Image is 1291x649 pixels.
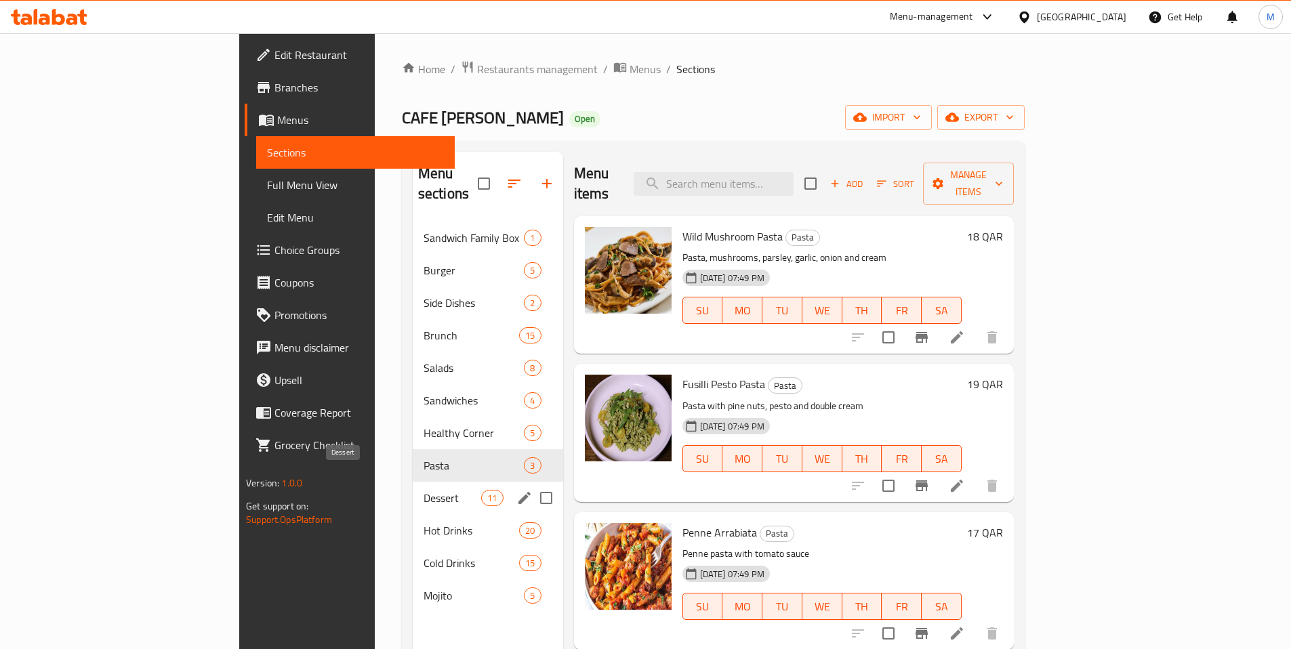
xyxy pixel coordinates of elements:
div: items [524,587,541,604]
nav: Menu sections [413,216,563,617]
span: 20 [520,524,540,537]
span: Pasta [424,457,525,474]
div: Hot Drinks20 [413,514,563,547]
button: TH [842,297,882,324]
span: Menu disclaimer [274,339,444,356]
button: FR [882,297,922,324]
a: Grocery Checklist [245,429,455,461]
span: Sort sections [498,167,531,200]
button: Branch-specific-item [905,469,938,502]
div: Brunch15 [413,319,563,352]
button: delete [976,469,1008,502]
span: Fusilli Pesto Pasta [682,374,765,394]
button: MO [722,593,762,620]
span: TU [768,301,797,320]
span: Upsell [274,372,444,388]
span: import [856,109,921,126]
img: Penne Arrabiata [585,523,672,610]
a: Edit menu item [949,478,965,494]
span: SU [689,301,718,320]
p: Pasta with pine nuts, pesto and double cream [682,398,962,415]
div: Dessert11edit [413,482,563,514]
div: items [524,230,541,246]
span: 8 [525,362,540,375]
div: Cold Drinks15 [413,547,563,579]
span: Cold Drinks [424,555,519,571]
h6: 18 QAR [967,227,1003,246]
span: Add item [825,173,868,194]
div: items [524,425,541,441]
span: M [1267,9,1275,24]
span: Open [569,113,600,125]
p: Penne pasta with tomato sauce [682,545,962,562]
button: MO [722,445,762,472]
button: WE [802,445,842,472]
a: Full Menu View [256,169,455,201]
span: 15 [520,557,540,570]
span: Select to update [874,323,903,352]
span: Promotions [274,307,444,323]
button: Add section [531,167,563,200]
span: Sandwich Family Box [424,230,525,246]
button: TU [762,445,802,472]
div: items [524,457,541,474]
div: Mojito5 [413,579,563,612]
span: Sort [877,176,914,192]
div: Sandwiches4 [413,384,563,417]
a: Coupons [245,266,455,299]
span: Select all sections [470,169,498,198]
span: Pasta [769,378,802,394]
a: Edit menu item [949,329,965,346]
span: Burger [424,262,525,278]
button: SA [922,593,962,620]
button: TU [762,297,802,324]
div: Burger5 [413,254,563,287]
button: WE [802,297,842,324]
span: 11 [482,492,502,505]
span: Salads [424,360,525,376]
span: Pasta [786,230,819,245]
span: Pasta [760,526,794,541]
span: 1 [525,232,540,245]
span: Penne Arrabiata [682,522,757,543]
h6: 17 QAR [967,523,1003,542]
a: Sections [256,136,455,169]
span: 5 [525,589,540,602]
button: import [845,105,932,130]
span: Grocery Checklist [274,437,444,453]
span: FR [887,449,916,469]
span: Menus [277,112,444,128]
button: SU [682,445,723,472]
div: [GEOGRAPHIC_DATA] [1037,9,1126,24]
span: TH [848,301,877,320]
a: Choice Groups [245,234,455,266]
span: Full Menu View [267,177,444,193]
span: Mojito [424,587,525,604]
span: [DATE] 07:49 PM [695,568,770,581]
span: 5 [525,427,540,440]
div: items [524,360,541,376]
div: items [519,522,541,539]
a: Menus [245,104,455,136]
button: MO [722,297,762,324]
span: Coverage Report [274,404,444,421]
a: Menus [613,60,661,78]
span: Edit Menu [267,209,444,226]
div: Side Dishes2 [413,287,563,319]
a: Menu disclaimer [245,331,455,364]
div: Sandwich Family Box1 [413,222,563,254]
a: Edit Menu [256,201,455,234]
a: Edit Restaurant [245,39,455,71]
span: MO [728,597,757,616]
span: WE [808,301,837,320]
span: Add [828,176,865,192]
button: Add [825,173,868,194]
span: Select to update [874,619,903,648]
span: Select section [796,169,825,198]
h2: Menu items [574,163,617,204]
button: TH [842,445,882,472]
button: SU [682,593,723,620]
span: TU [768,597,797,616]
